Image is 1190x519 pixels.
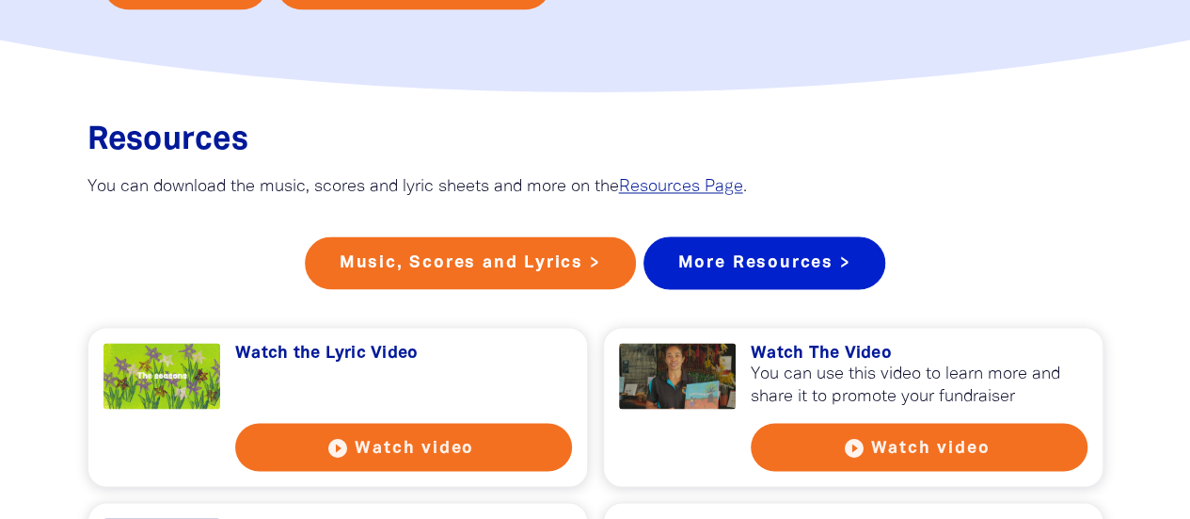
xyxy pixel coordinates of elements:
a: More Resources > [643,236,886,289]
h3: Watch the Lyric Video [235,343,572,364]
a: Music, Scores and Lyrics > [305,236,636,289]
button: play_circle_filled Watch video [235,423,572,471]
h3: Watch The Video [751,343,1087,364]
span: Resources [87,126,248,155]
a: Resources Page [619,179,743,195]
i: play_circle_filled [326,436,349,459]
p: You can download the music, scores and lyric sheets and more on the . [87,176,1103,199]
i: play_circle_filled [842,436,865,459]
button: play_circle_filled Watch video [751,423,1087,471]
